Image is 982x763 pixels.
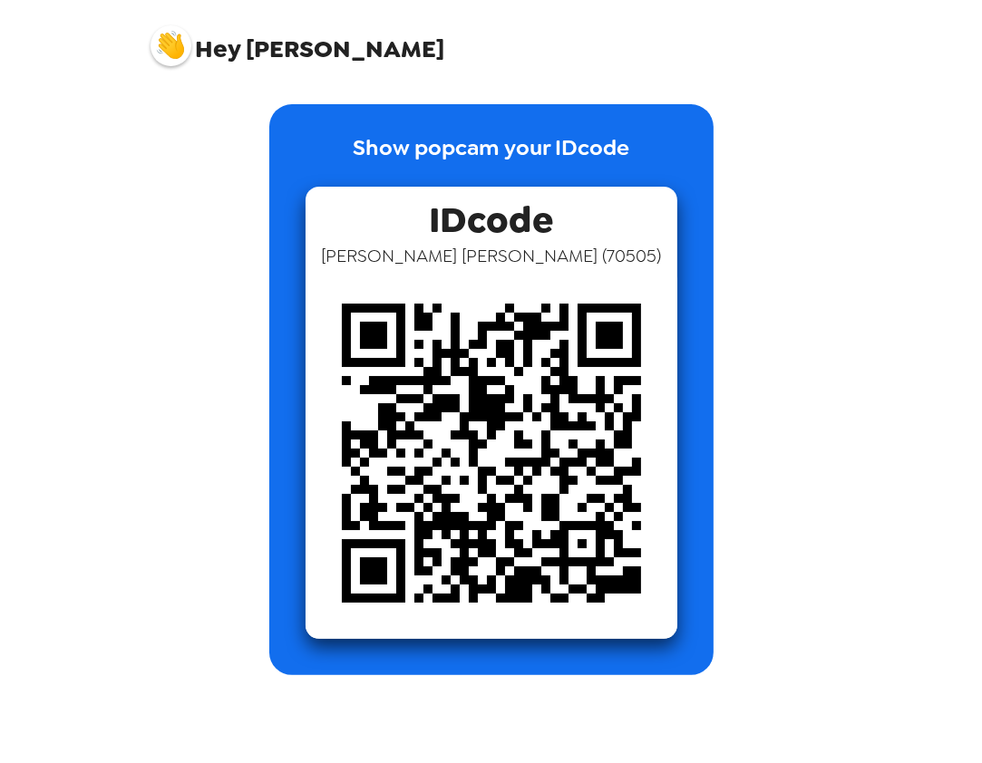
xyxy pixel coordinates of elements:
span: IDcode [429,187,553,244]
span: [PERSON_NAME] [151,16,445,62]
img: qr code [306,267,677,639]
img: profile pic [151,25,191,66]
span: Hey [196,33,241,65]
p: Show popcam your IDcode [353,131,629,187]
span: [PERSON_NAME] [PERSON_NAME] ( 70505 ) [321,244,661,267]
